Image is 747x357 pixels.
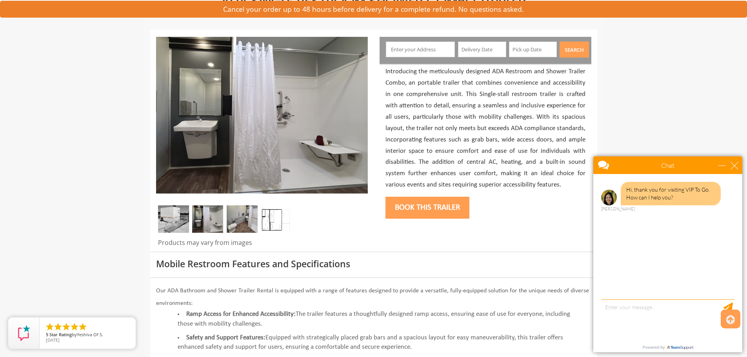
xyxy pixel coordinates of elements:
[192,205,223,233] img: ADA bathroom and shower trailer
[46,332,48,337] span: 5
[45,322,55,332] li: 
[186,334,265,341] strong: Safety and Support Features:
[186,311,296,317] strong: Ramp Access for Enhanced Accessibility:
[77,332,103,337] span: Yeshiva Of S.
[172,310,591,333] li: The trailer features a thoughtfully designed ramp access, ensuring ease of use for everyone, incl...
[227,205,258,233] img: ADA restroom and shower trailer
[156,259,591,269] h3: Mobile Restroom Features and Specifications
[458,42,506,57] input: Delivery Date
[16,325,32,341] img: Review Rating
[386,42,455,57] input: Enter your Address
[70,322,79,332] li: 
[385,197,469,219] button: Book this trailer
[172,333,591,356] li: Equipped with strategically placed grab bars and a spacious layout for easy maneuverability, this...
[156,285,591,310] p: Our ADA Bathroom and Shower Trailer Rental is equipped with a range of features designed to provi...
[158,205,189,233] img: ADA Single Restroom Shower Combo Trailer
[261,205,292,233] img: ADA restroom and shower trailer rental
[509,42,557,57] input: Pick up Date
[62,322,71,332] li: 
[385,66,585,191] p: Introducing the meticulously designed ADA Restroom and Shower Trailer Combo, an portable trailer ...
[78,322,87,332] li: 
[46,337,60,343] span: [DATE]
[589,152,747,357] iframe: Live Chat Box
[53,322,63,332] li: 
[560,42,589,58] button: Search
[49,332,72,337] span: Star Rating
[156,37,368,194] img: ADA Single Restroom Shower Combo Trailer
[156,238,368,252] div: Products may vary from images
[46,332,129,338] span: by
